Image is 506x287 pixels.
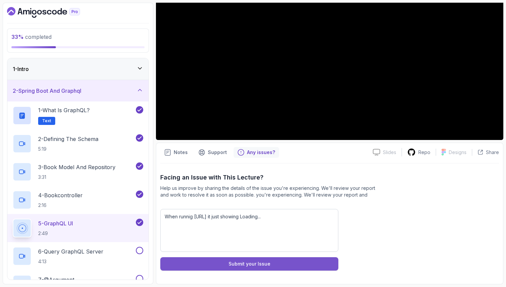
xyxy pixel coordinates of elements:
[38,219,73,227] p: 5 - GraphQL UI
[160,257,338,271] button: Submit your Issue
[160,185,376,198] p: Help us improve by sharing the details of the issue you're experiencing. We'll review your report...
[11,33,52,40] span: completed
[418,149,430,156] p: Repo
[42,118,51,124] span: Text
[38,202,83,209] p: 2:16
[402,148,436,156] a: Repo
[13,106,143,125] button: 1-What is GraphQL?Text
[13,65,29,73] h3: 1 - Intro
[13,191,143,209] button: 4-Bookcontroller2:16
[11,33,24,40] span: 33 %
[13,134,143,153] button: 2-Defining The Schema5:19
[38,230,73,237] p: 2:49
[38,106,90,114] p: 1 - What is GraphQL?
[472,149,499,156] button: Share
[449,149,467,156] p: Designs
[229,261,270,267] div: Submit your Issue
[38,146,98,152] p: 5:19
[38,247,103,256] p: 6 - Query GraphQL Server
[38,276,74,284] p: 7 - @Argument
[13,247,143,266] button: 6-Query GraphQL Server4:13
[38,191,83,199] p: 4 - Bookcontroller
[38,135,98,143] p: 2 - Defining The Schema
[7,58,149,80] button: 1-Intro
[383,149,396,156] p: Slides
[7,80,149,101] button: 2-Spring Boot And Graphql
[7,7,95,18] a: Dashboard
[38,174,115,181] p: 3:31
[160,209,338,252] textarea: When runnig [URL] it just showing Loading...
[13,219,143,237] button: 5-GraphQL UI2:49
[160,173,499,182] p: Facing an Issue with This Lecture?
[13,87,81,95] h3: 2 - Spring Boot And Graphql
[38,258,103,265] p: 4:13
[486,149,499,156] p: Share
[13,162,143,181] button: 3-Book Model And Repository3:31
[38,163,115,171] p: 3 - Book Model And Repository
